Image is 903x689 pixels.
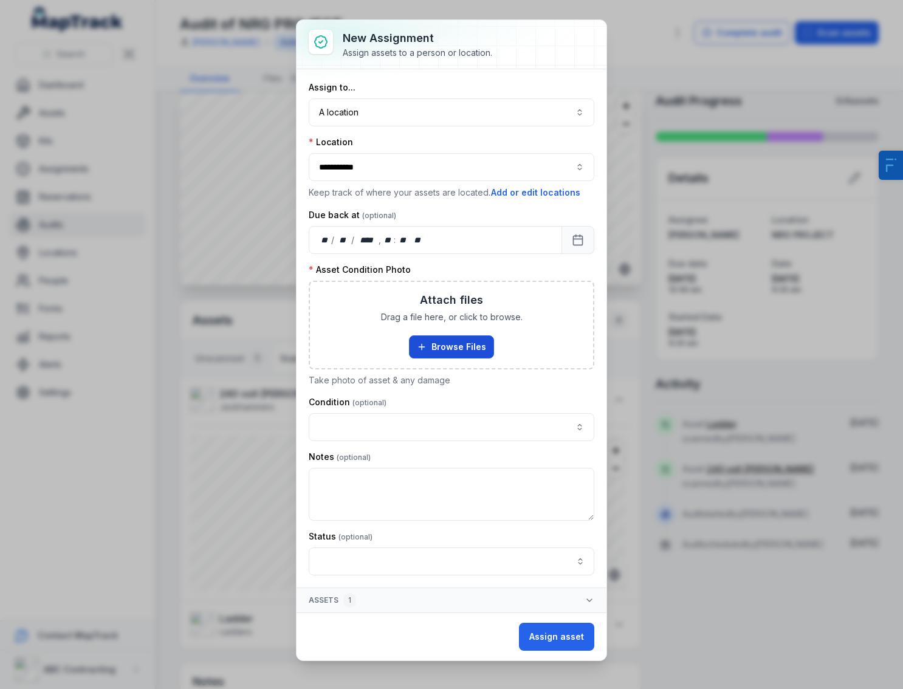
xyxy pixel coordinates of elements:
label: Location [309,136,353,148]
label: Notes [309,451,371,463]
label: Status [309,530,373,543]
div: : [394,234,397,246]
div: / [351,234,355,246]
input: assignment-add:cf[1a526681-56ed-4d33-a366-272b18425df2]-label [309,547,594,575]
div: am/pm, [411,234,425,246]
div: Assign assets to a person or location. [343,47,492,59]
div: hour, [382,234,394,246]
p: Take photo of asset & any damage [309,374,594,386]
h3: Attach files [420,292,483,309]
button: Browse Files [409,335,494,358]
div: 1 [343,593,356,608]
button: Assets1 [297,588,606,612]
button: Calendar [561,226,594,254]
button: Add or edit locations [490,186,581,199]
span: Drag a file here, or click to browse. [381,311,523,323]
div: / [331,234,335,246]
div: year, [355,234,378,246]
label: Due back at [309,209,396,221]
div: minute, [397,234,409,246]
span: Assets [309,593,356,608]
label: Condition [309,396,386,408]
button: A location [309,98,594,126]
label: Assign to... [309,81,355,94]
div: month, [335,234,352,246]
p: Keep track of where your assets are located. [309,186,594,199]
button: Assign asset [519,623,594,651]
h3: New assignment [343,30,492,47]
div: day, [319,234,331,246]
label: Asset Condition Photo [309,264,411,276]
div: , [379,234,382,246]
